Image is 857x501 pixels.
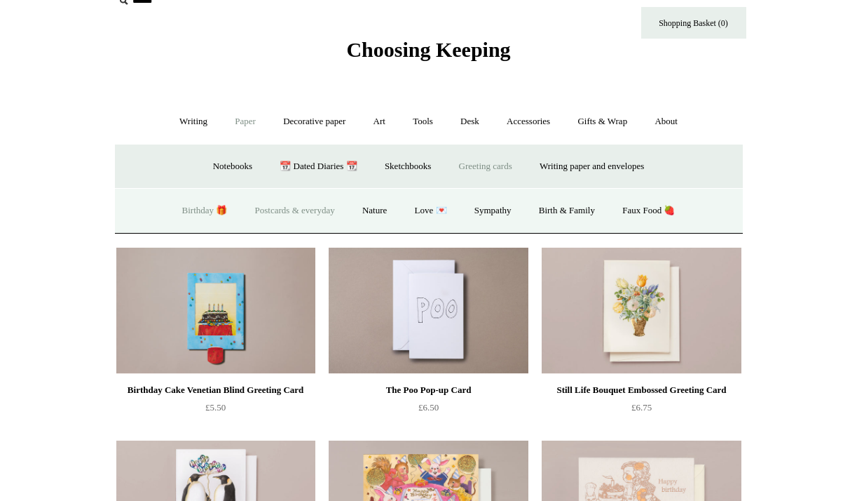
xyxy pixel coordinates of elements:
span: £5.50 [205,402,226,413]
a: Sketchbooks [372,148,444,185]
a: Birthday Cake Venetian Blind Greeting Card Birthday Cake Venetian Blind Greeting Card [116,248,315,374]
a: 📆 Dated Diaries 📆 [267,148,369,185]
span: £6.50 [418,402,439,413]
a: Accessories [494,103,563,140]
a: Greeting cards [446,148,525,185]
a: Love 💌 [402,192,460,229]
a: Birthday Cake Venetian Blind Greeting Card £5.50 [116,382,315,439]
a: The Poo Pop-up Card £6.50 [329,382,528,439]
a: Tools [400,103,446,140]
a: Shopping Basket (0) [641,7,746,39]
a: About [642,103,690,140]
div: Still Life Bouquet Embossed Greeting Card [545,382,737,399]
a: Notebooks [200,148,265,185]
a: The Poo Pop-up Card The Poo Pop-up Card [329,248,528,374]
a: Paper [222,103,268,140]
a: Decorative paper [270,103,358,140]
img: The Poo Pop-up Card [329,248,528,374]
a: Birth & Family [526,192,608,229]
a: Sympathy [462,192,524,229]
a: Art [361,103,398,140]
a: Still Life Bouquet Embossed Greeting Card Still Life Bouquet Embossed Greeting Card [542,248,741,374]
img: Birthday Cake Venetian Blind Greeting Card [116,248,315,374]
a: Still Life Bouquet Embossed Greeting Card £6.75 [542,382,741,439]
div: The Poo Pop-up Card [332,382,524,399]
a: Writing paper and envelopes [527,148,657,185]
a: Writing [167,103,220,140]
a: Postcards & everyday [242,192,348,229]
img: Still Life Bouquet Embossed Greeting Card [542,248,741,374]
a: Choosing Keeping [346,49,510,59]
span: Choosing Keeping [346,38,510,61]
a: Faux Food 🍓 [610,192,687,229]
span: £6.75 [631,402,652,413]
a: Desk [448,103,492,140]
div: Birthday Cake Venetian Blind Greeting Card [120,382,312,399]
a: Gifts & Wrap [565,103,640,140]
a: Nature [350,192,399,229]
a: Birthday 🎁 [170,192,240,229]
